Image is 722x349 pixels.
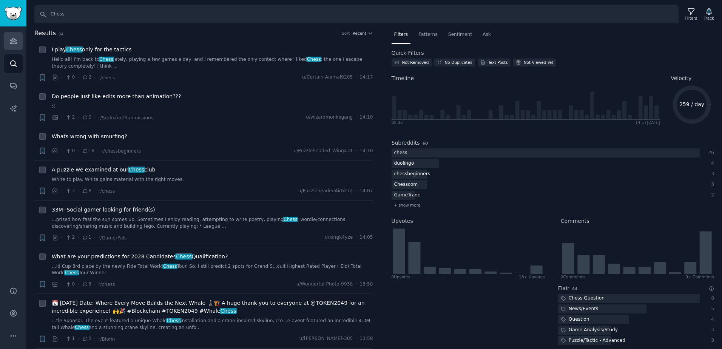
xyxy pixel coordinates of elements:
span: Chess [99,57,114,62]
div: 05:36 [392,120,403,125]
span: Results [34,29,56,38]
span: 14:10 [359,148,373,154]
span: · [61,280,63,288]
span: u/wizardmonkegang [306,114,353,121]
span: · [97,147,99,155]
span: 14:17 [359,74,373,81]
span: 3 [65,188,75,195]
a: What are your predictions for 2028 CandidatesChessQualification? [52,253,228,261]
a: 33M- Social gamer looking for friend(s) [52,206,155,214]
a: ...ld Cup 3rd place by the newly Fide Total WorldChessTour. So, I still predict 2 spots for Grand... [52,263,373,276]
span: 2 [65,234,75,241]
div: 2 [708,192,714,199]
span: 2 [82,74,91,81]
span: 0 [82,114,91,121]
div: 0 Comment s [561,274,585,280]
span: Chess [162,264,177,269]
span: · [61,147,63,155]
div: GameTrade [392,191,423,200]
span: Sentiment [448,31,472,38]
span: Filters [394,31,408,38]
a: Do people just like edits more than animation??? [52,93,181,100]
div: 4 [708,160,714,167]
span: 1 [82,234,91,241]
div: 0 Upvote s [392,274,410,280]
span: · [77,147,79,155]
span: · [77,280,79,288]
h2: Subreddits [392,139,420,147]
div: 26 [708,150,714,156]
span: · [94,335,96,343]
h2: Comments [561,217,589,225]
a: ...tle Sponsor. The event featured a unique WhaleChessinstallation and a crane-inspired skyline, ... [52,318,373,331]
span: · [61,187,63,195]
span: · [94,187,96,195]
span: 13:58 [359,335,373,342]
span: · [94,74,96,82]
span: u/Certain-Animal9285 [302,74,353,81]
span: · [355,114,357,121]
div: 3 [708,337,714,344]
span: Recent [353,31,366,36]
div: Not Removed [402,60,429,65]
div: Text Posts [488,60,508,65]
span: 0 [82,335,91,342]
span: + show more [394,202,421,208]
div: 3 [708,171,714,178]
span: · [355,281,357,288]
span: 0 [65,74,75,81]
div: Chesscom [392,180,421,190]
input: Search Keyword [34,5,679,23]
span: A puzzle we examined at our club [52,166,155,174]
span: r/chess [98,188,115,194]
button: Track [701,6,717,22]
span: r/Socksfor1Submissions [98,115,153,120]
span: u/Wonderful-Photo-9938 [296,281,353,288]
span: u/kingk4yze [325,234,353,241]
span: u/[PERSON_NAME]-305 [299,335,353,342]
div: 3 [708,327,714,334]
div: duolingo [392,159,417,168]
h2: Upvotes [392,217,413,225]
div: Not Viewed Yet [524,60,554,65]
div: 14:17 [DATE] [635,120,660,125]
span: Chess [166,318,181,323]
div: 4 [708,316,714,323]
a: :( [52,103,373,110]
span: 0 [65,148,75,154]
span: 0 [65,281,75,288]
a: ...prised how fast the sun comes up. Sometimes I enjoy reading, attempting to write poetry, playi... [52,216,373,230]
a: Hello all! I'm back toChesslately, playing a few games a day, and i remembered the only context w... [52,56,373,69]
span: What are your predictions for 2028 Candidates Qualification? [52,253,228,261]
span: · [355,148,357,154]
span: Ask [483,31,491,38]
span: Chess [306,57,321,62]
a: I playChessonly for the tactics [52,46,131,54]
span: Chess [283,217,298,222]
span: I play only for the tactics [52,46,131,54]
span: 60 [423,141,428,145]
div: Game Analysis/Study [558,326,620,335]
span: 16 [82,148,94,154]
div: chess [392,148,410,158]
span: 14:07 [359,188,373,195]
span: 8 [82,281,91,288]
h2: Quick Filters [392,49,424,57]
span: 1 [65,335,75,342]
span: · [61,335,63,343]
span: Chess [65,46,82,53]
span: · [94,280,96,288]
span: 13:58 [359,281,373,288]
span: Chess [220,308,237,314]
div: 3 [708,181,714,188]
div: chessbeginners [392,170,433,179]
span: · [77,114,79,122]
span: · [94,114,96,122]
span: r/chess [98,282,115,287]
div: No Duplicates [445,60,472,65]
span: · [77,74,79,82]
a: Whats wrong with smurfing? [52,133,127,141]
a: 📅 [DATE] Date: Where Every Move Builds the Next Whale ♟️🏗️ A huge thank you to everyone at @TOKEN... [52,299,373,315]
a: White to play. White gains material with the right moves. [52,176,373,183]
